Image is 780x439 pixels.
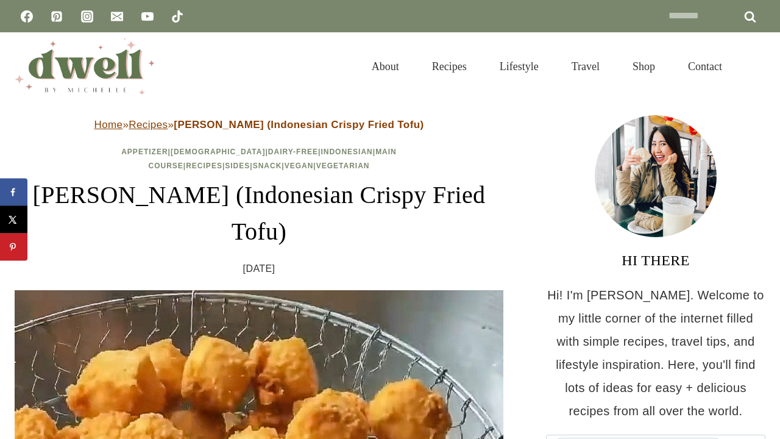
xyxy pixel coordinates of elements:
[253,162,282,170] a: Snack
[355,45,739,88] nav: Primary Navigation
[94,119,122,130] a: Home
[672,45,739,88] a: Contact
[121,148,397,170] span: | | | | | | | | |
[129,119,168,130] a: Recipes
[555,45,616,88] a: Travel
[121,148,168,156] a: Appetizer
[268,148,318,156] a: Dairy-Free
[321,148,372,156] a: Indonesian
[483,45,555,88] a: Lifestyle
[616,45,672,88] a: Shop
[75,4,99,29] a: Instagram
[94,119,424,130] span: » »
[546,249,765,271] h3: HI THERE
[416,45,483,88] a: Recipes
[225,162,250,170] a: Sides
[15,4,39,29] a: Facebook
[243,260,275,278] time: [DATE]
[174,119,424,130] strong: [PERSON_NAME] (Indonesian Crispy Fried Tofu)
[285,162,314,170] a: Vegan
[745,56,765,77] button: View Search Form
[105,4,129,29] a: Email
[15,177,503,250] h1: [PERSON_NAME] (Indonesian Crispy Fried Tofu)
[15,38,155,95] img: DWELL by michelle
[186,162,222,170] a: Recipes
[165,4,190,29] a: TikTok
[316,162,370,170] a: Vegetarian
[546,284,765,423] p: Hi! I'm [PERSON_NAME]. Welcome to my little corner of the internet filled with simple recipes, tr...
[171,148,266,156] a: [DEMOGRAPHIC_DATA]
[355,45,416,88] a: About
[135,4,160,29] a: YouTube
[44,4,69,29] a: Pinterest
